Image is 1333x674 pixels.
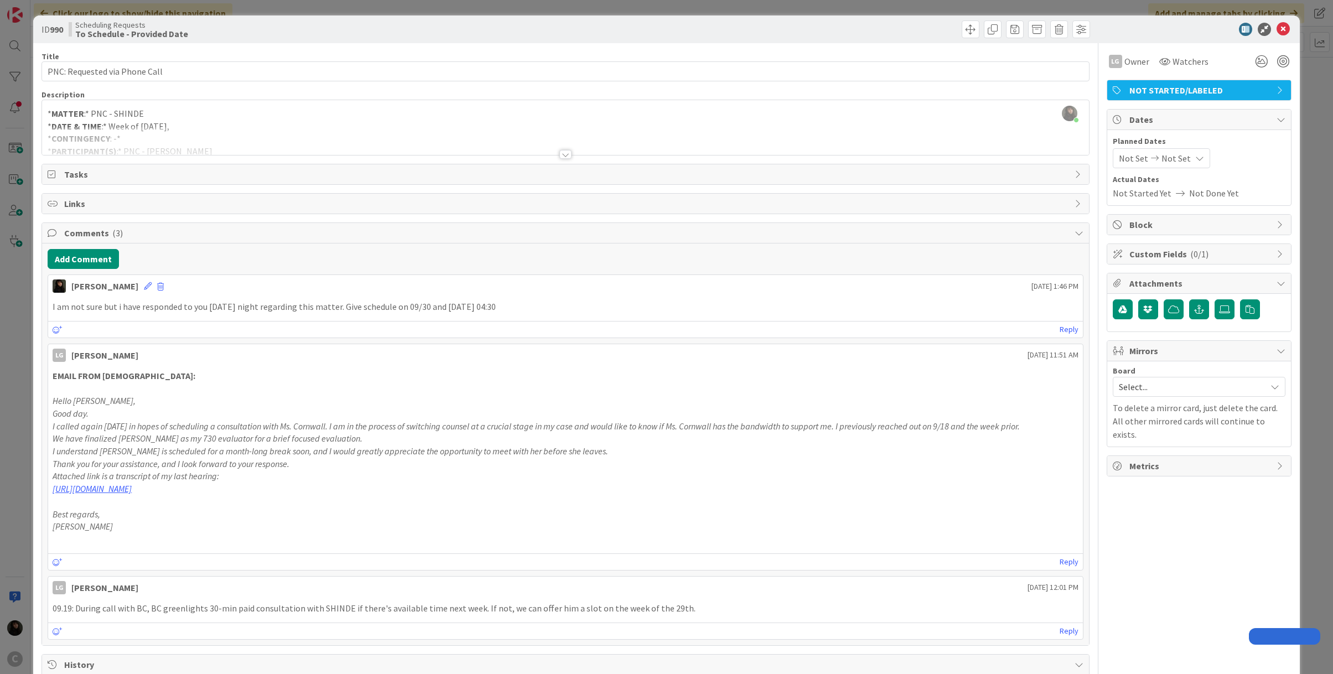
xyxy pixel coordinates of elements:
span: [DATE] 12:01 PM [1028,582,1078,593]
span: Scheduling Requests [75,20,188,29]
a: Reply [1060,323,1078,336]
p: 09.19: During call with BC, BC greenlights 30-min paid consultation with SHINDE if there's availa... [53,602,1078,615]
p: * :* Week of [DATE], [48,120,1083,133]
span: [DATE] 11:51 AM [1028,349,1078,361]
span: ( 3 ) [112,227,123,239]
span: Comments [64,226,1069,240]
em: Best regards, [53,509,100,520]
span: Custom Fields [1129,247,1271,261]
span: Select... [1119,379,1261,395]
label: Title [42,51,59,61]
span: Board [1113,367,1135,375]
span: ID [42,23,63,36]
span: Description [42,90,85,100]
span: NOT STARTED/LABELED [1129,84,1271,97]
p: I am not sure but i have responded to you [DATE] night regarding this matter. Give schedule on 09... [53,300,1078,313]
p: * :* PNC - SHINDE [48,107,1083,120]
input: type card name here... [42,61,1090,81]
span: Metrics [1129,459,1271,473]
div: [PERSON_NAME] [71,279,138,293]
div: [PERSON_NAME] [71,349,138,362]
div: LG [53,349,66,362]
span: ( 0/1 ) [1190,248,1208,260]
span: Links [64,197,1069,210]
span: Mirrors [1129,344,1271,357]
span: Owner [1124,55,1149,68]
span: Dates [1129,113,1271,126]
div: [PERSON_NAME] [71,581,138,594]
a: Reply [1060,624,1078,638]
button: Add Comment [48,249,119,269]
em: I called again [DATE] in hopes of scheduling a consultation with Ms. Cornwall. I am in the proces... [53,421,1020,432]
a: [URL][DOMAIN_NAME] [53,483,132,494]
p: To delete a mirror card, just delete the card. All other mirrored cards will continue to exists. [1113,401,1285,441]
span: Attachments [1129,277,1271,290]
span: Watchers [1173,55,1208,68]
em: Hello [PERSON_NAME], [53,395,136,406]
span: [DATE] 1:46 PM [1031,281,1078,292]
span: Not Set [1161,152,1191,165]
b: 990 [50,24,63,35]
a: Reply [1060,555,1078,569]
span: Tasks [64,168,1069,181]
img: ES [53,279,66,293]
em: Thank you for your assistance, and I look forward to your response. [53,458,289,469]
span: Not Started Yet [1113,186,1171,200]
em: I understand [PERSON_NAME] is scheduled for a month-long break soon, and I would greatly apprecia... [53,445,608,457]
img: xZDIgFEXJ2bLOewZ7ObDEULuHMaA3y1N.PNG [1062,106,1077,121]
span: Not Done Yet [1189,186,1239,200]
div: LG [1109,55,1122,68]
span: Block [1129,218,1271,231]
b: To Schedule - Provided Date [75,29,188,38]
em: Attached link is a transcript of my last hearing: [53,470,219,481]
em: [PERSON_NAME] [53,521,113,532]
strong: EMAIL FROM [DEMOGRAPHIC_DATA]: [53,370,195,381]
em: We have finalized [PERSON_NAME] as my 730 evaluator for a brief focused evaluation. [53,433,362,444]
strong: MATTER [51,108,84,119]
span: Actual Dates [1113,174,1285,185]
span: Not Set [1119,152,1148,165]
strong: DATE & TIME [51,121,102,132]
span: Planned Dates [1113,136,1285,147]
em: Good day. [53,408,89,419]
div: LG [53,581,66,594]
span: History [64,658,1069,671]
